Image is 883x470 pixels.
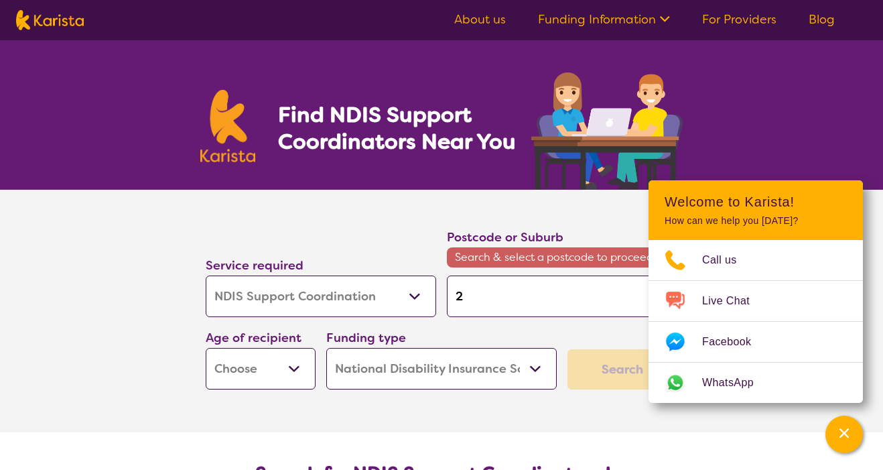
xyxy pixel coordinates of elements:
label: Service required [206,257,303,274]
h2: Welcome to Karista! [665,194,847,210]
span: Live Chat [702,291,766,311]
a: Funding Information [538,11,670,27]
a: Web link opens in a new tab. [649,363,863,403]
label: Postcode or Suburb [447,229,563,245]
img: Karista logo [200,90,255,162]
label: Age of recipient [206,330,301,346]
button: Channel Menu [825,416,863,453]
label: Funding type [326,330,406,346]
span: Search & select a postcode to proceed [447,247,677,268]
img: support-coordination [531,72,683,190]
span: WhatsApp [702,373,770,393]
div: Channel Menu [649,180,863,403]
a: About us [454,11,506,27]
span: Facebook [702,332,767,352]
ul: Choose channel [649,240,863,403]
a: Blog [809,11,835,27]
p: How can we help you [DATE]? [665,215,847,227]
input: Type [447,276,677,317]
img: Karista logo [16,10,84,30]
h1: Find NDIS Support Coordinators Near You [278,101,526,155]
a: For Providers [702,11,776,27]
span: Call us [702,250,753,270]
